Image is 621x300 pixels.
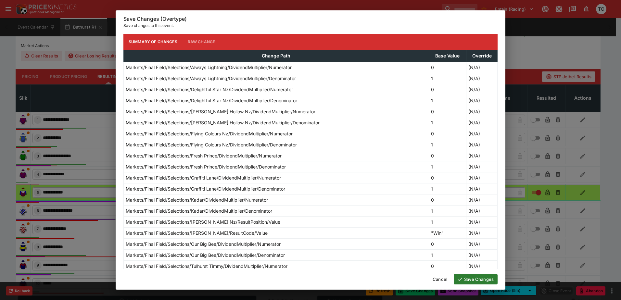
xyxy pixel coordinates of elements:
[126,163,286,170] p: Markets/Final Field/Selections/Fresh Prince/DividendMultiplier/Denominator
[126,252,285,258] p: Markets/Final Field/Selections/Our Big Bee/DividendMultiplier/Denominator
[466,128,498,139] td: (N/A)
[466,205,498,216] td: (N/A)
[429,50,466,62] th: Base Value
[126,141,297,148] p: Markets/Final Field/Selections/Flying Colours Nz/DividendMultiplier/Denominator
[466,216,498,227] td: (N/A)
[429,249,466,260] td: 1
[126,219,280,225] p: Markets/Final Field/Selections/[PERSON_NAME] Nz/ResultPosition/Value
[466,106,498,117] td: (N/A)
[466,95,498,106] td: (N/A)
[429,183,466,194] td: 1
[429,274,451,284] button: Cancel
[466,194,498,205] td: (N/A)
[123,22,498,29] p: Save changes to this event.
[123,16,498,22] h6: Save Changes (Overtype)
[429,95,466,106] td: 1
[466,227,498,238] td: (N/A)
[466,84,498,95] td: (N/A)
[123,34,183,50] button: Summary of Changes
[429,260,466,271] td: 0
[429,84,466,95] td: 0
[126,241,281,247] p: Markets/Final Field/Selections/Our Big Bee/DividendMultiplier/Numerator
[126,75,296,82] p: Markets/Final Field/Selections/Always Lightning/DividendMultiplier/Denominator
[466,161,498,172] td: (N/A)
[429,172,466,183] td: 0
[126,196,268,203] p: Markets/Final Field/Selections/Kadar/DividendMultiplier/Numerator
[429,216,466,227] td: 1
[466,117,498,128] td: (N/A)
[454,274,498,284] button: Save Changes
[429,238,466,249] td: 0
[126,152,282,159] p: Markets/Final Field/Selections/Fresh Prince/DividendMultiplier/Numerator
[466,50,498,62] th: Override
[466,249,498,260] td: (N/A)
[126,230,268,236] p: Markets/Final Field/Selections/[PERSON_NAME]/ResultCode/Value
[466,260,498,271] td: (N/A)
[429,205,466,216] td: 1
[126,185,285,192] p: Markets/Final Field/Selections/Graffiti Lane/DividendMultiplier/Denominator
[429,117,466,128] td: 1
[126,263,287,269] p: Markets/Final Field/Selections/Tulhurst Timmy/DividendMultiplier/Numerator
[126,119,320,126] p: Markets/Final Field/Selections/[PERSON_NAME] Hollow Nz/DividendMultiplier/Denominator
[466,73,498,84] td: (N/A)
[183,34,221,50] button: Raw Change
[126,174,281,181] p: Markets/Final Field/Selections/Graffiti Lane/DividendMultiplier/Numerator
[126,108,315,115] p: Markets/Final Field/Selections/[PERSON_NAME] Hollow Nz/DividendMultiplier/Numerator
[429,62,466,73] td: 0
[429,227,466,238] td: "Win"
[429,161,466,172] td: 1
[126,207,272,214] p: Markets/Final Field/Selections/Kadar/DividendMultiplier/Denominator
[429,139,466,150] td: 1
[466,139,498,150] td: (N/A)
[126,86,293,93] p: Markets/Final Field/Selections/Delightful Star Nz/DividendMultiplier/Numerator
[466,150,498,161] td: (N/A)
[466,238,498,249] td: (N/A)
[466,172,498,183] td: (N/A)
[124,50,429,62] th: Change Path
[429,106,466,117] td: 0
[126,64,292,71] p: Markets/Final Field/Selections/Always Lightning/DividendMultiplier/Numerator
[466,183,498,194] td: (N/A)
[126,97,297,104] p: Markets/Final Field/Selections/Delightful Star Nz/DividendMultiplier/Denominator
[466,62,498,73] td: (N/A)
[429,73,466,84] td: 1
[429,128,466,139] td: 0
[429,194,466,205] td: 0
[429,150,466,161] td: 0
[126,130,293,137] p: Markets/Final Field/Selections/Flying Colours Nz/DividendMultiplier/Numerator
